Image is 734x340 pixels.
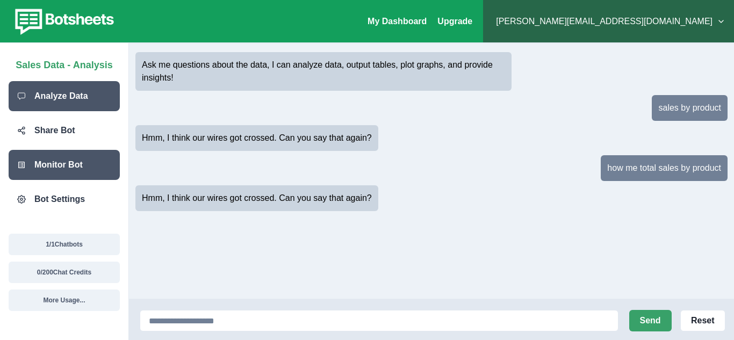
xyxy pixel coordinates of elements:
[34,90,88,103] p: Analyze Data
[368,17,427,26] a: My Dashboard
[658,102,721,114] p: sales by product
[142,132,372,144] p: Hmm, I think our wires got crossed. Can you say that again?
[142,192,372,205] p: Hmm, I think our wires got crossed. Can you say that again?
[34,124,75,137] p: Share Bot
[492,11,725,32] button: [PERSON_NAME][EMAIL_ADDRESS][DOMAIN_NAME]
[680,310,725,331] button: Reset
[437,17,472,26] a: Upgrade
[9,290,120,311] button: More Usage...
[9,6,117,37] img: botsheets-logo.png
[9,234,120,255] button: 1/1Chatbots
[16,54,112,73] p: Sales Data - Analysis
[34,158,83,171] p: Monitor Bot
[9,262,120,283] button: 0/200Chat Credits
[607,162,721,175] p: how me total sales by product
[142,59,505,84] p: Ask me questions about the data, I can analyze data, output tables, plot graphs, and provide insi...
[629,310,672,331] button: Send
[34,193,85,206] p: Bot Settings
